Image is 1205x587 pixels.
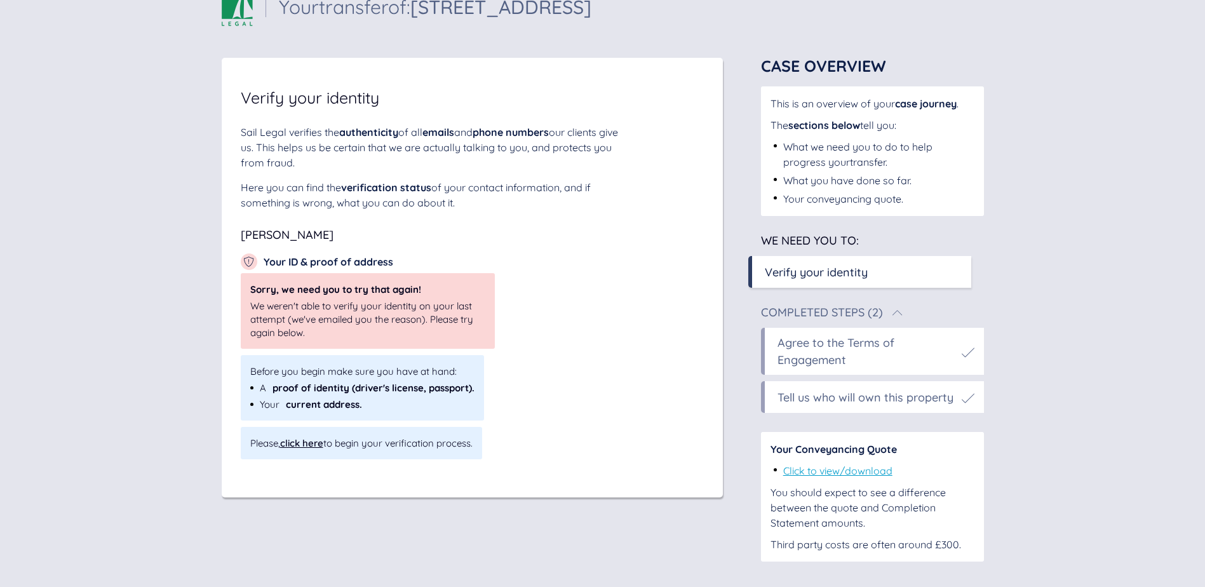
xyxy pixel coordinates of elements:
[771,537,974,552] div: Third party costs are often around £300.
[273,381,475,395] span: proof of identity (driver's license, passport).
[250,365,475,378] span: Before you begin make sure you have at hand:
[788,119,860,132] span: sections below
[264,255,393,268] span: Your ID & proof of address
[280,437,323,449] div: click here
[783,464,892,477] a: Click to view/download
[250,381,475,395] div: A
[250,299,485,339] div: We weren't able to verify your identity on your last attempt (we've emailed you the reason). Plea...
[783,139,974,170] div: What we need you to do to help progress your transfer .
[250,436,473,450] span: Please, to begin your verification process.
[771,485,974,530] div: You should expect to see a difference between the quote and Completion Statement amounts.
[761,56,886,76] span: Case Overview
[765,264,868,281] div: Verify your identity
[895,97,957,110] span: case journey
[783,173,912,188] div: What you have done so far.
[761,233,859,248] span: We need you to:
[473,126,549,138] span: phone numbers
[241,90,379,105] span: Verify your identity
[339,126,398,138] span: authenticity
[250,398,475,411] div: Your
[771,118,974,133] div: The tell you:
[250,283,421,295] span: Sorry, we need you to try that again!
[241,125,622,170] div: Sail Legal verifies the of all and our clients give us. This helps us be certain that we are actu...
[783,191,903,206] div: Your conveyancing quote.
[778,389,953,406] div: Tell us who will own this property
[771,96,974,111] div: This is an overview of your .
[422,126,454,138] span: emails
[286,398,362,411] span: current address.
[761,307,883,318] div: Completed Steps (2)
[341,181,431,194] span: verification status
[771,443,897,455] span: Your Conveyancing Quote
[241,180,622,210] div: Here you can find the of your contact information, and if something is wrong, what you can do abo...
[778,334,955,368] div: Agree to the Terms of Engagement
[241,227,333,242] span: [PERSON_NAME]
